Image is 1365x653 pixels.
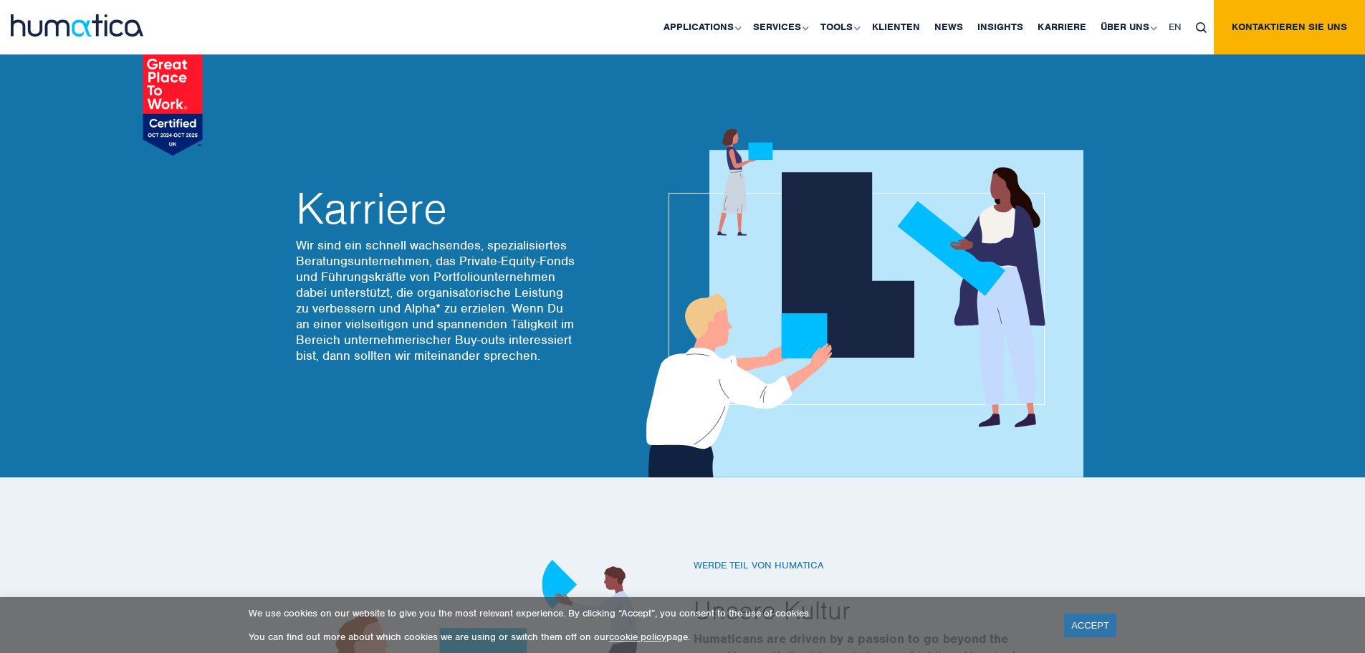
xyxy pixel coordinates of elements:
[694,594,1081,626] h2: Unsere Kultur
[11,14,143,37] img: logo
[694,560,1081,572] h6: Werde Teil von Humatica
[1169,21,1182,33] span: EN
[609,631,666,643] a: cookie policy
[249,607,1046,619] p: We use cookies on our website to give you the most relevant experience. By clicking “Accept”, you...
[1064,614,1116,637] a: ACCEPT
[296,187,575,230] h2: Karriere
[633,129,1083,477] img: about_banner1
[249,631,1046,643] p: You can find out more about which cookies we are using or switch them off on our page.
[296,237,575,363] p: Wir sind ein schnell wachsendes, spezialisiertes Beratungsunternehmen, das Private-Equity-Fonds u...
[1196,22,1207,33] img: search_icon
